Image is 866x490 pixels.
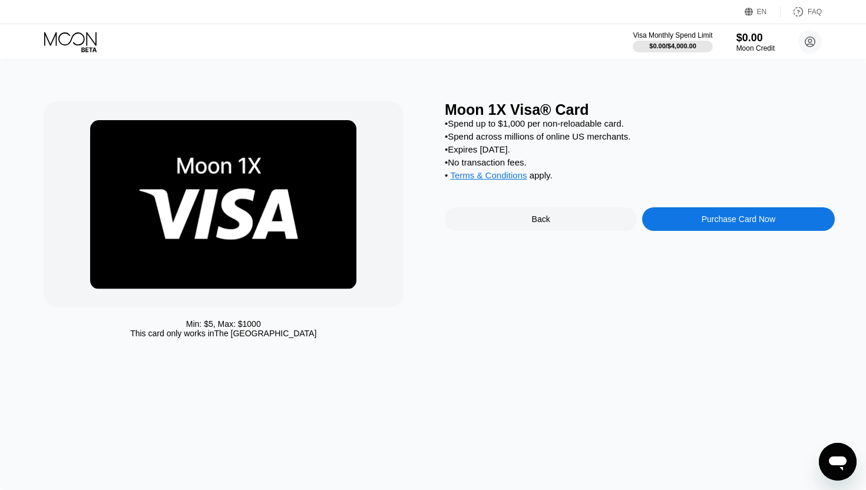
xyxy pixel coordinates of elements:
div: $0.00Moon Credit [736,32,775,52]
div: FAQ [781,6,822,18]
div: Back [532,214,550,224]
div: • Spend up to $1,000 per non-reloadable card. [445,118,835,128]
iframe: Button to launch messaging window [819,443,857,481]
div: • No transaction fees. [445,157,835,167]
span: Terms & Conditions [450,170,527,180]
div: $0.00 / $4,000.00 [649,42,696,49]
div: Purchase Card Now [642,207,834,231]
div: Visa Monthly Spend Limit [633,31,712,39]
div: FAQ [808,8,822,16]
div: Moon 1X Visa® Card [445,101,835,118]
div: $0.00 [736,32,775,44]
div: Back [445,207,637,231]
div: This card only works in The [GEOGRAPHIC_DATA] [130,329,316,338]
div: EN [745,6,781,18]
div: • Spend across millions of online US merchants. [445,131,835,141]
div: Min: $ 5 , Max: $ 1000 [186,319,261,329]
div: Purchase Card Now [702,214,775,224]
div: • apply . [445,170,835,183]
div: Visa Monthly Spend Limit$0.00/$4,000.00 [633,31,712,52]
div: Terms & Conditions [450,170,527,183]
div: Moon Credit [736,44,775,52]
div: EN [757,8,767,16]
div: • Expires [DATE]. [445,144,835,154]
